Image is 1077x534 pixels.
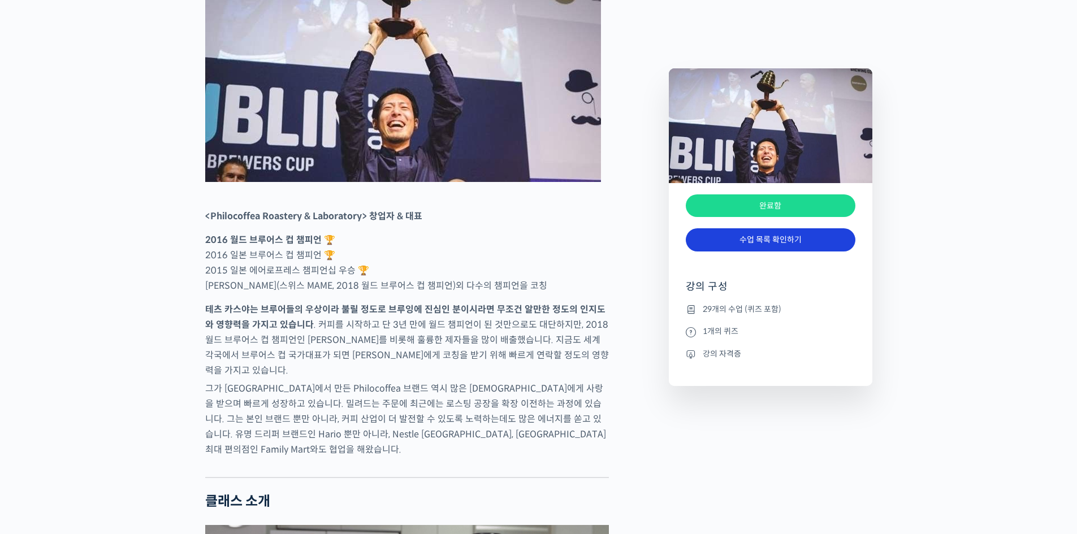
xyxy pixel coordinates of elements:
a: 홈 [3,358,75,387]
span: 대화 [103,376,117,385]
li: 강의 자격증 [686,347,855,361]
span: 홈 [36,375,42,384]
h2: 클래스 소개 [205,493,609,510]
p: . 커피를 시작하고 단 3년 만에 월드 챔피언이 된 것만으로도 대단하지만, 2018 월드 브루어스 컵 챔피언인 [PERSON_NAME]를 비롯해 훌륭한 제자들을 많이 배출했습... [205,302,609,378]
a: 수업 목록 확인하기 [686,228,855,251]
a: 설정 [146,358,217,387]
p: 그가 [GEOGRAPHIC_DATA]에서 만든 Philocoffea 브랜드 역시 많은 [DEMOGRAPHIC_DATA]에게 사랑을 받으며 빠르게 성장하고 있습니다. 밀려드는 ... [205,381,609,457]
strong: <Philocoffea Roastery & Laboratory> 창업자 & 대표 [205,210,422,222]
h4: 강의 구성 [686,280,855,302]
li: 29개의 수업 (퀴즈 포함) [686,302,855,316]
li: 1개의 퀴즈 [686,325,855,338]
span: 설정 [175,375,188,384]
strong: 테츠 카스야는 브루어들의 우상이라 불릴 정도로 브루잉에 진심인 분이시라면 무조건 알만한 정도의 인지도와 영향력을 가지고 있습니다 [205,303,605,331]
strong: 2016 월드 브루어스 컵 챔피언 🏆 [205,234,335,246]
div: 완료함 [686,194,855,218]
a: 대화 [75,358,146,387]
p: 2016 일본 브루어스 컵 챔피언 🏆 2015 일본 에어로프레스 챔피언십 우승 🏆 [PERSON_NAME](스위스 MAME, 2018 월드 브루어스 컵 챔피언)외 다수의 챔피... [205,232,609,293]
